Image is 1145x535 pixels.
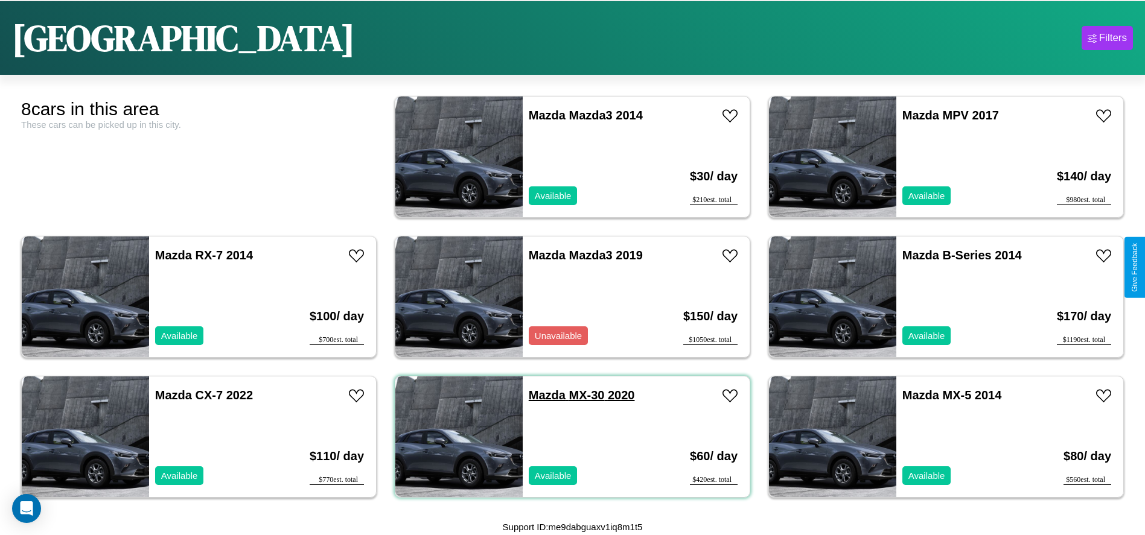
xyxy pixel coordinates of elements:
h1: [GEOGRAPHIC_DATA] [12,13,355,63]
div: $ 700 est. total [310,335,364,345]
p: Support ID: me9dabguaxv1iq8m1t5 [503,519,643,535]
div: $ 770 est. total [310,475,364,485]
div: $ 210 est. total [690,195,738,205]
a: Mazda MX-5 2014 [902,388,1002,402]
div: $ 1050 est. total [683,335,738,345]
h3: $ 80 / day [1064,437,1111,475]
p: Unavailable [535,328,582,344]
h3: $ 110 / day [310,437,364,475]
a: Mazda Mazda3 2019 [529,249,643,262]
a: Mazda MPV 2017 [902,109,999,122]
h3: $ 60 / day [690,437,738,475]
p: Available [908,467,945,484]
div: $ 560 est. total [1064,475,1111,485]
p: Available [908,328,945,344]
a: Mazda RX-7 2014 [155,249,253,262]
p: Available [908,188,945,204]
h3: $ 100 / day [310,297,364,335]
div: Open Intercom Messenger [12,494,41,523]
a: Mazda B-Series 2014 [902,249,1022,262]
p: Available [535,188,572,204]
a: Mazda Mazda3 2014 [529,109,643,122]
h3: $ 170 / day [1057,297,1111,335]
div: 8 cars in this area [21,99,377,119]
div: $ 1190 est. total [1057,335,1111,345]
h3: $ 140 / day [1057,157,1111,195]
div: $ 420 est. total [690,475,738,485]
a: Mazda CX-7 2022 [155,388,253,402]
div: These cars can be picked up in this city. [21,119,377,130]
p: Available [161,467,198,484]
h3: $ 150 / day [683,297,738,335]
div: Give Feedback [1131,243,1139,292]
div: $ 980 est. total [1057,195,1111,205]
button: Filters [1082,26,1133,50]
a: Mazda MX-30 2020 [529,388,635,402]
div: Filters [1099,32,1127,44]
p: Available [161,328,198,344]
h3: $ 30 / day [690,157,738,195]
p: Available [535,467,572,484]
